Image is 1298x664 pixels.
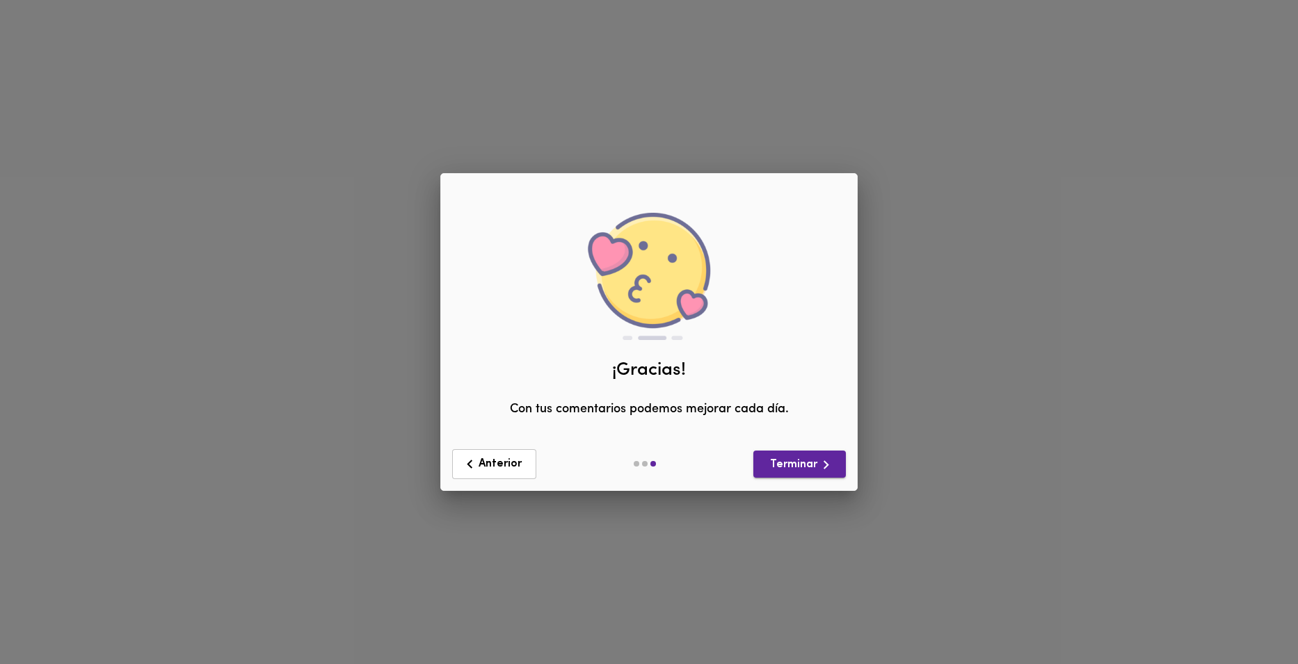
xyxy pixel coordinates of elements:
button: Terminar [753,451,846,478]
span: Anterior [461,455,527,473]
div: ¡Gracias! [451,358,847,384]
img: love.png [586,213,712,340]
div: Con tus comentarios podemos mejorar cada día. [451,177,847,419]
button: Anterior [452,449,536,479]
iframe: Messagebird Livechat Widget [1217,583,1284,650]
span: Terminar [764,456,835,473]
